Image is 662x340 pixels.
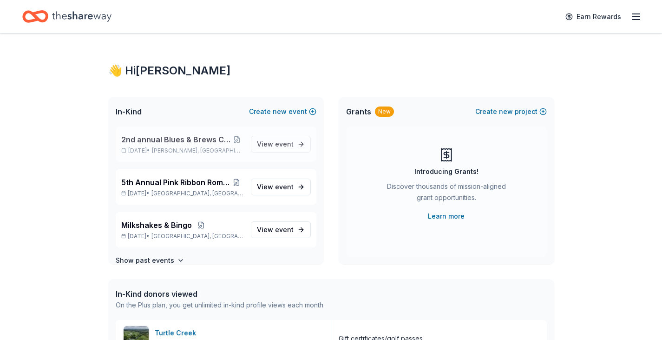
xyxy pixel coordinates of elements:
span: View [257,224,294,235]
a: Home [22,6,111,27]
a: View event [251,221,311,238]
a: View event [251,136,311,153]
span: Grants [346,106,371,117]
a: Learn more [428,211,465,222]
button: Createnewevent [249,106,316,117]
span: event [275,226,294,233]
button: Createnewproject [475,106,547,117]
span: 2nd annual Blues & Brews Charity Crab Feast [121,134,231,145]
span: [PERSON_NAME], [GEOGRAPHIC_DATA] [152,147,243,154]
span: event [275,140,294,148]
p: [DATE] • [121,147,243,154]
a: View event [251,179,311,195]
p: [DATE] • [121,233,243,240]
button: Show past events [116,255,184,266]
span: new [273,106,287,117]
span: In-Kind [116,106,142,117]
div: On the Plus plan, you get unlimited in-kind profile views each month. [116,300,325,311]
span: 5th Annual Pink Ribbon Romp Virtual 5K [121,177,229,188]
div: 👋 Hi [PERSON_NAME] [108,63,554,78]
div: Turtle Creek [155,327,200,339]
span: [GEOGRAPHIC_DATA], [GEOGRAPHIC_DATA] [151,190,243,197]
span: new [499,106,513,117]
p: [DATE] • [121,190,243,197]
span: event [275,183,294,191]
div: Discover thousands of mission-aligned grant opportunities. [383,181,510,207]
div: In-Kind donors viewed [116,288,325,300]
span: View [257,181,294,193]
div: New [375,107,394,117]
div: Introducing Grants! [414,166,478,177]
span: [GEOGRAPHIC_DATA], [GEOGRAPHIC_DATA] [151,233,243,240]
span: Milkshakes & Bingo [121,220,192,231]
a: Earn Rewards [560,8,627,25]
h4: Show past events [116,255,174,266]
span: View [257,139,294,150]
